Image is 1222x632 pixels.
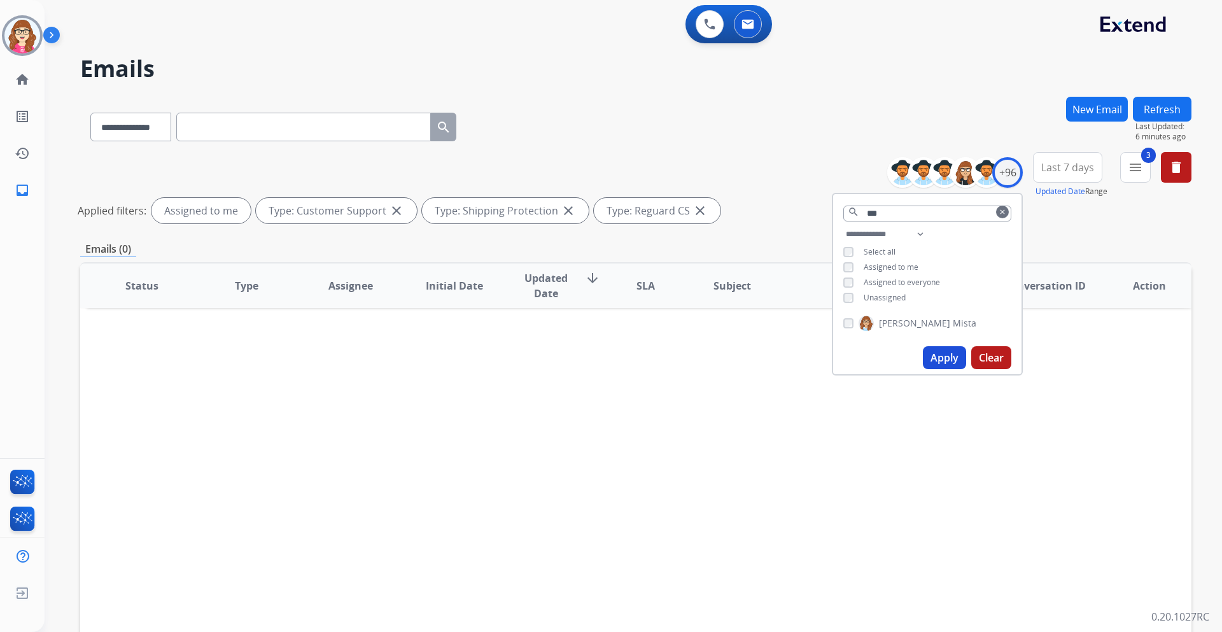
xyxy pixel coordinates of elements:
[151,198,251,223] div: Assigned to me
[1036,186,1085,197] button: Updated Date
[15,109,30,124] mat-icon: list_alt
[561,203,576,218] mat-icon: close
[80,241,136,257] p: Emails (0)
[1041,165,1094,170] span: Last 7 days
[256,198,417,223] div: Type: Customer Support
[1135,122,1191,132] span: Last Updated:
[971,346,1011,369] button: Clear
[594,198,720,223] div: Type: Reguard CS
[78,203,146,218] p: Applied filters:
[1033,152,1102,183] button: Last 7 days
[992,157,1023,188] div: +96
[80,56,1191,81] h2: Emails
[1151,609,1209,624] p: 0.20.1027RC
[1135,132,1191,142] span: 6 minutes ago
[923,346,966,369] button: Apply
[426,278,483,293] span: Initial Date
[517,270,575,301] span: Updated Date
[848,206,859,218] mat-icon: search
[1169,160,1184,175] mat-icon: delete
[879,317,950,330] span: [PERSON_NAME]
[864,246,895,257] span: Select all
[15,146,30,161] mat-icon: history
[235,278,258,293] span: Type
[1141,148,1156,163] span: 3
[1120,152,1151,183] button: 3
[1066,97,1128,122] button: New Email
[636,278,655,293] span: SLA
[1036,186,1107,197] span: Range
[1128,160,1143,175] mat-icon: menu
[328,278,373,293] span: Assignee
[692,203,708,218] mat-icon: close
[713,278,751,293] span: Subject
[864,262,918,272] span: Assigned to me
[422,198,589,223] div: Type: Shipping Protection
[953,317,976,330] span: Mista
[999,208,1006,216] mat-icon: clear
[585,270,600,286] mat-icon: arrow_downward
[1087,263,1191,308] th: Action
[4,18,40,53] img: avatar
[864,277,940,288] span: Assigned to everyone
[1133,97,1191,122] button: Refresh
[125,278,158,293] span: Status
[15,72,30,87] mat-icon: home
[15,183,30,198] mat-icon: inbox
[864,292,906,303] span: Unassigned
[389,203,404,218] mat-icon: close
[1004,278,1086,293] span: Conversation ID
[436,120,451,135] mat-icon: search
